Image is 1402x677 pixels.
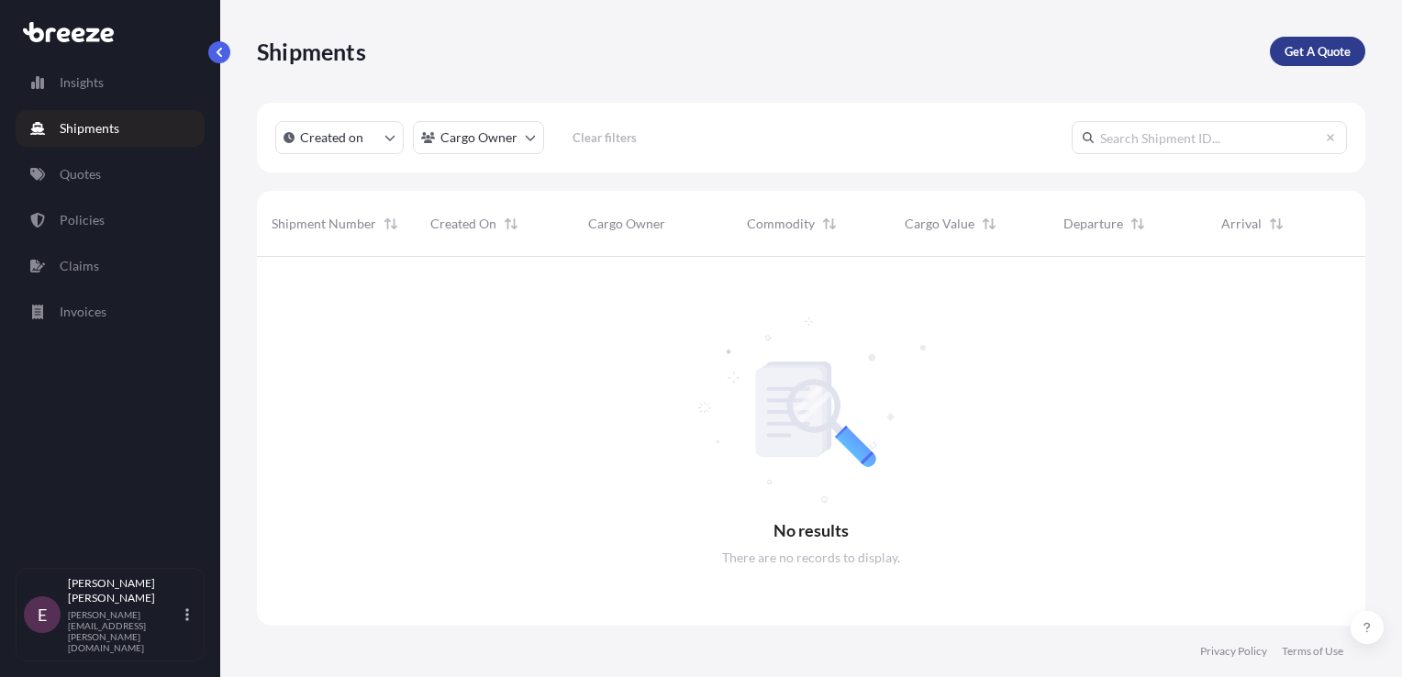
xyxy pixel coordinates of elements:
[68,609,182,653] p: [PERSON_NAME][EMAIL_ADDRESS][PERSON_NAME][DOMAIN_NAME]
[257,37,366,66] p: Shipments
[1127,213,1149,235] button: Sort
[16,64,205,101] a: Insights
[413,121,544,154] button: cargoOwner Filter options
[68,576,182,605] p: [PERSON_NAME] [PERSON_NAME]
[16,156,205,193] a: Quotes
[16,294,205,330] a: Invoices
[300,128,363,147] p: Created on
[905,215,974,233] span: Cargo Value
[1072,121,1347,154] input: Search Shipment ID...
[60,211,105,229] p: Policies
[60,73,104,92] p: Insights
[60,119,119,138] p: Shipments
[978,213,1000,235] button: Sort
[60,303,106,321] p: Invoices
[60,257,99,275] p: Claims
[380,213,402,235] button: Sort
[272,215,376,233] span: Shipment Number
[275,121,404,154] button: createdOn Filter options
[1270,37,1365,66] a: Get A Quote
[553,123,656,152] button: Clear filters
[16,248,205,284] a: Claims
[38,605,47,624] span: E
[430,215,496,233] span: Created On
[500,213,522,235] button: Sort
[440,128,517,147] p: Cargo Owner
[1285,42,1351,61] p: Get A Quote
[1265,213,1287,235] button: Sort
[60,165,101,183] p: Quotes
[747,215,815,233] span: Commodity
[1063,215,1123,233] span: Departure
[16,202,205,239] a: Policies
[588,215,665,233] span: Cargo Owner
[16,110,205,147] a: Shipments
[1221,215,1262,233] span: Arrival
[573,128,637,147] p: Clear filters
[1200,644,1267,659] a: Privacy Policy
[1282,644,1343,659] a: Terms of Use
[818,213,840,235] button: Sort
